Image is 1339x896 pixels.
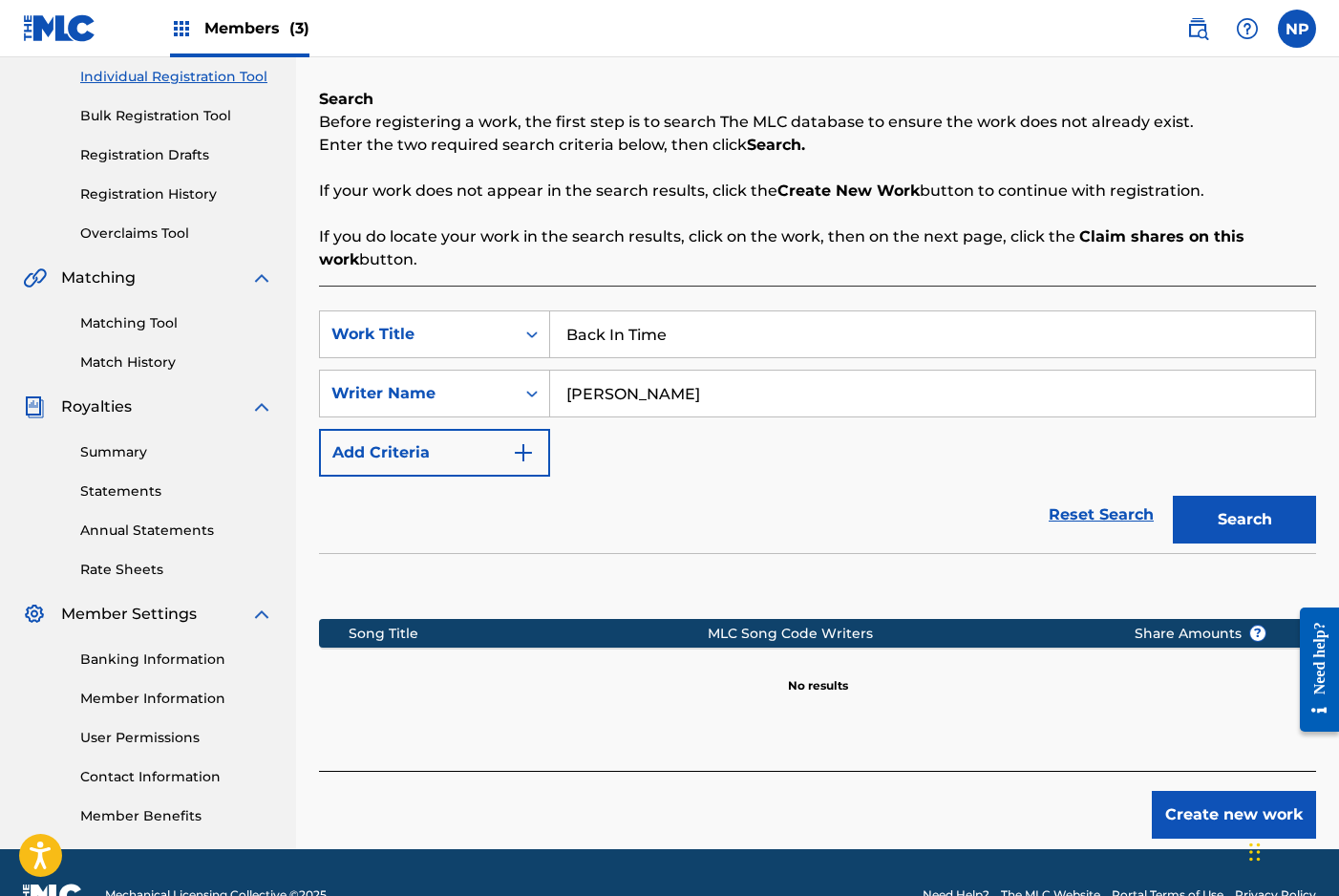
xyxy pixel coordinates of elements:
[1186,17,1209,40] img: search
[80,67,273,87] a: Individual Registration Tool
[319,225,1316,271] p: If you do locate your work in the search results, click on the work, then on the next page, click...
[911,128,1339,896] iframe: Chat Widget
[821,624,1106,644] div: Writers
[61,395,132,418] span: Royalties
[319,90,373,108] b: Search
[319,111,1316,134] p: Before registering a work, the first step is to search The MLC database to ensure the work does n...
[80,106,273,126] a: Bulk Registration Tool
[80,481,273,501] a: Statements
[289,19,309,37] span: (3)
[1249,823,1261,881] div: Drag
[61,267,136,289] span: Matching
[61,603,197,626] span: Member Settings
[80,442,273,462] a: Summary
[80,521,273,541] a: Annual Statements
[319,180,1316,203] p: If your work does not appear in the search results, click the button to continue with registration.
[80,767,273,787] a: Contact Information
[1278,10,1316,48] div: User Menu
[1286,593,1339,747] iframe: Resource Center
[708,624,821,644] div: MLC Song Code
[512,441,535,464] img: 9d2ae6d4665cec9f34b9.svg
[747,136,805,154] strong: Search.
[319,429,550,477] button: Add Criteria
[80,352,273,373] a: Match History
[23,14,96,42] img: MLC Logo
[250,267,273,289] img: expand
[331,382,503,405] div: Writer Name
[80,650,273,670] a: Banking Information
[80,728,273,748] a: User Permissions
[250,603,273,626] img: expand
[349,624,707,644] div: Song Title
[80,560,273,580] a: Rate Sheets
[80,689,273,709] a: Member Information
[250,395,273,418] img: expand
[788,654,848,694] p: No results
[23,267,47,289] img: Matching
[170,17,193,40] img: Top Rightsholders
[319,310,1316,553] form: Search Form
[1228,10,1266,48] div: Help
[331,323,503,346] div: Work Title
[80,184,273,204] a: Registration History
[204,17,309,39] span: Members
[80,313,273,333] a: Matching Tool
[80,806,273,826] a: Member Benefits
[1179,10,1217,48] a: Public Search
[80,224,273,244] a: Overclaims Tool
[777,181,920,200] strong: Create New Work
[319,134,1316,157] p: Enter the two required search criteria below, then click
[80,145,273,165] a: Registration Drafts
[1236,17,1259,40] img: help
[23,395,46,418] img: Royalties
[23,603,46,626] img: Member Settings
